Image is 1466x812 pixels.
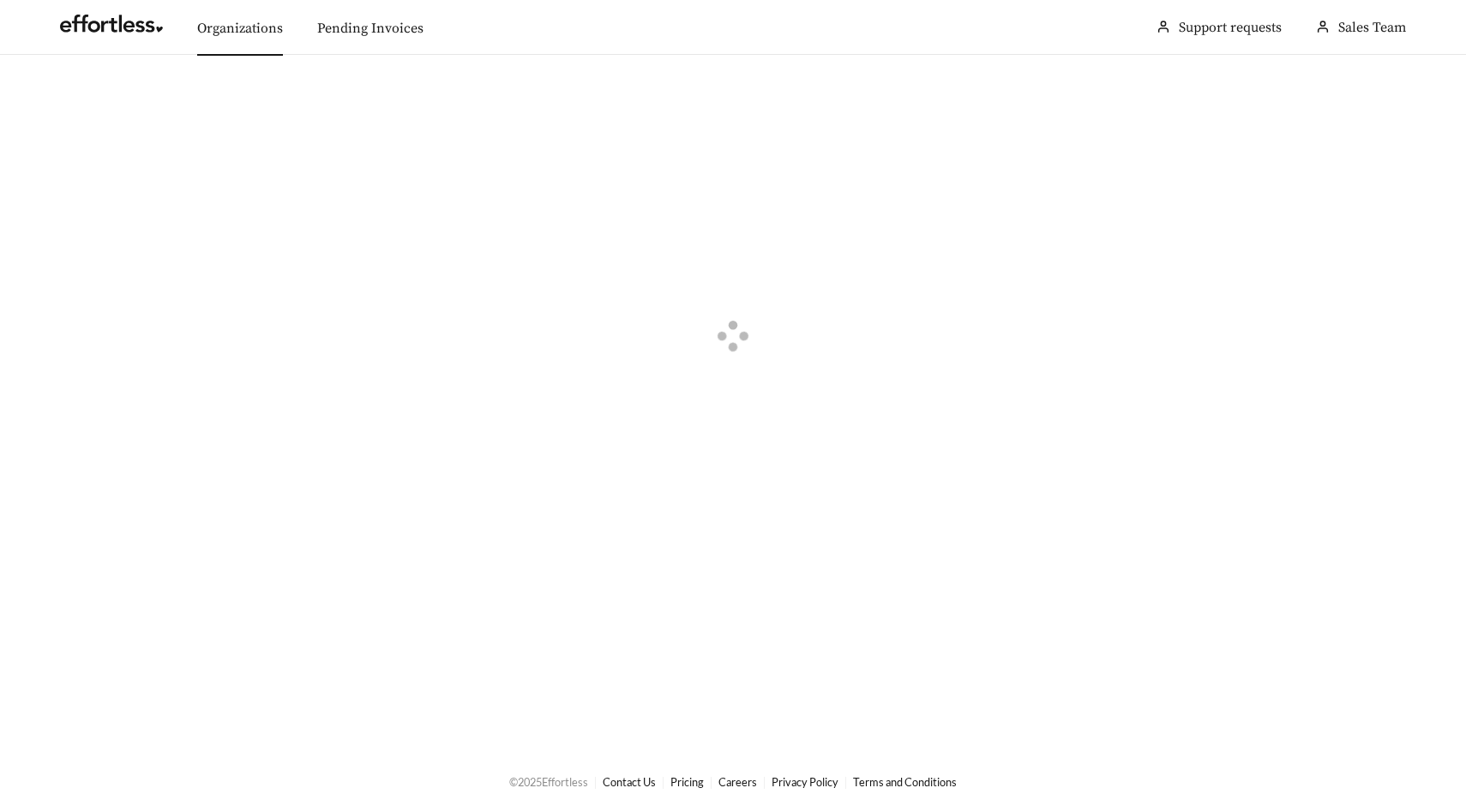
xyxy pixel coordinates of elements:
a: Organizations [197,20,283,37]
a: Pricing [670,775,704,789]
a: Pending Invoices [317,20,424,37]
a: Support requests [1179,19,1282,36]
span: © 2025 Effortless [509,775,588,789]
a: Terms and Conditions [853,775,957,789]
a: Contact Us [603,775,656,789]
a: Privacy Policy [772,775,838,789]
span: Sales Team [1338,19,1406,36]
a: Careers [718,775,757,789]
